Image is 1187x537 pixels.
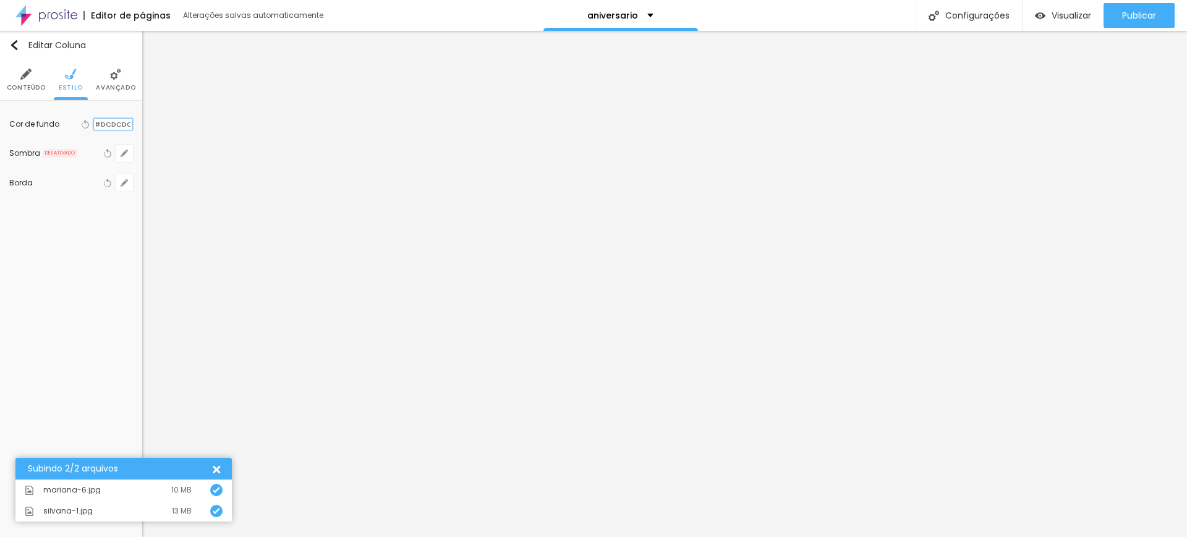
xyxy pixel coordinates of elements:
div: Alterações salvas automaticamente [183,12,325,19]
button: Publicar [1104,3,1175,28]
div: Cor de fundo [9,121,59,128]
button: Visualizar [1023,3,1104,28]
span: Publicar [1122,11,1156,20]
div: Editor de páginas [83,11,171,20]
div: Sombra [9,150,40,157]
div: 10 MB [171,486,192,494]
img: Icone [9,40,19,50]
img: Icone [25,507,34,516]
span: Visualizar [1052,11,1091,20]
p: aniversario [587,11,638,20]
img: Icone [213,507,220,515]
img: Icone [20,69,32,80]
span: silvana-1.jpg [43,507,93,515]
div: 13 MB [172,507,192,515]
span: DESATIVADO [43,149,77,158]
div: Editar Coluna [9,40,86,50]
img: Icone [110,69,121,80]
img: Icone [65,69,76,80]
img: Icone [213,486,220,494]
span: Conteúdo [7,85,46,91]
span: Avançado [96,85,135,91]
iframe: Editor [142,31,1187,537]
span: Estilo [59,85,83,91]
img: view-1.svg [1035,11,1045,21]
img: Icone [929,11,939,21]
div: Borda [9,179,101,187]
